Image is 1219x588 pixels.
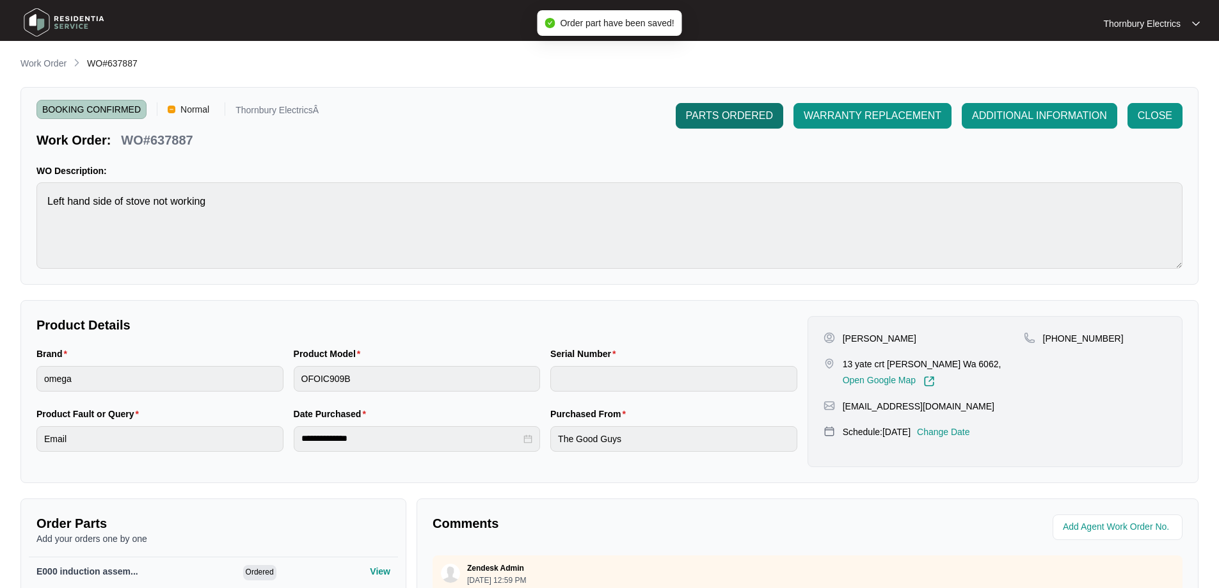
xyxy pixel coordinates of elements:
[36,164,1183,177] p: WO Description:
[824,400,835,411] img: map-pin
[550,408,631,420] label: Purchased From
[36,100,147,119] span: BOOKING CONFIRMED
[121,131,193,149] p: WO#637887
[36,316,797,334] p: Product Details
[168,106,175,113] img: Vercel Logo
[676,103,783,129] button: PARTS ORDERED
[36,408,144,420] label: Product Fault or Query
[843,358,1001,370] p: 13 yate crt [PERSON_NAME] Wa 6062,
[36,347,72,360] label: Brand
[433,514,799,532] p: Comments
[467,576,526,584] p: [DATE] 12:59 PM
[843,332,916,345] p: [PERSON_NAME]
[550,347,621,360] label: Serial Number
[560,18,674,28] span: Order part have been saved!
[370,565,390,578] p: View
[917,425,970,438] p: Change Date
[550,366,797,392] input: Serial Number
[843,376,935,387] a: Open Google Map
[923,376,935,387] img: Link-External
[1024,332,1035,344] img: map-pin
[235,106,319,119] p: Thornbury ElectricsÂ
[1127,103,1183,129] button: CLOSE
[843,400,994,413] p: [EMAIL_ADDRESS][DOMAIN_NAME]
[36,182,1183,269] textarea: Left hand side of stove not working
[824,332,835,344] img: user-pin
[36,131,111,149] p: Work Order:
[36,366,283,392] input: Brand
[686,108,773,123] span: PARTS ORDERED
[1192,20,1200,27] img: dropdown arrow
[294,408,371,420] label: Date Purchased
[301,432,522,445] input: Date Purchased
[972,108,1107,123] span: ADDITIONAL INFORMATION
[36,514,390,532] p: Order Parts
[175,100,214,119] span: Normal
[441,564,460,583] img: user.svg
[294,347,366,360] label: Product Model
[36,532,390,545] p: Add your orders one by one
[824,358,835,369] img: map-pin
[243,565,276,580] span: Ordered
[545,18,555,28] span: check-circle
[467,563,524,573] p: Zendesk Admin
[962,103,1117,129] button: ADDITIONAL INFORMATION
[793,103,952,129] button: WARRANTY REPLACEMENT
[843,425,911,438] p: Schedule: [DATE]
[550,426,797,452] input: Purchased From
[1043,332,1124,345] p: [PHONE_NUMBER]
[72,58,82,68] img: chevron-right
[20,57,67,70] p: Work Order
[36,566,138,576] span: E000 induction assem...
[294,366,541,392] input: Product Model
[1103,17,1181,30] p: Thornbury Electrics
[19,3,109,42] img: residentia service logo
[1138,108,1172,123] span: CLOSE
[18,57,69,71] a: Work Order
[824,425,835,437] img: map-pin
[1063,520,1175,535] input: Add Agent Work Order No.
[804,108,941,123] span: WARRANTY REPLACEMENT
[36,426,283,452] input: Product Fault or Query
[87,58,138,68] span: WO#637887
